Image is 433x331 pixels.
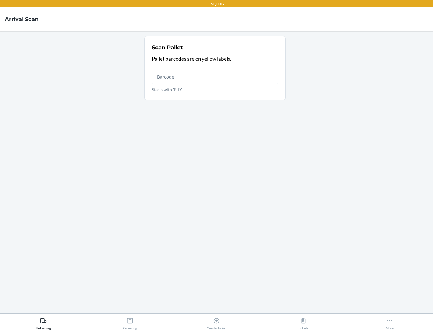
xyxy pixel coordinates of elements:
[152,86,278,93] p: Starts with 'PID'
[346,314,433,330] button: More
[298,315,309,330] div: Tickets
[152,55,278,63] p: Pallet barcodes are on yellow labels.
[123,315,137,330] div: Receiving
[36,315,51,330] div: Unloading
[260,314,346,330] button: Tickets
[209,1,224,7] p: TST_LOG
[152,44,183,51] h2: Scan Pallet
[87,314,173,330] button: Receiving
[386,315,394,330] div: More
[207,315,226,330] div: Create Ticket
[5,15,38,23] h4: Arrival Scan
[173,314,260,330] button: Create Ticket
[152,70,278,84] input: Starts with 'PID'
